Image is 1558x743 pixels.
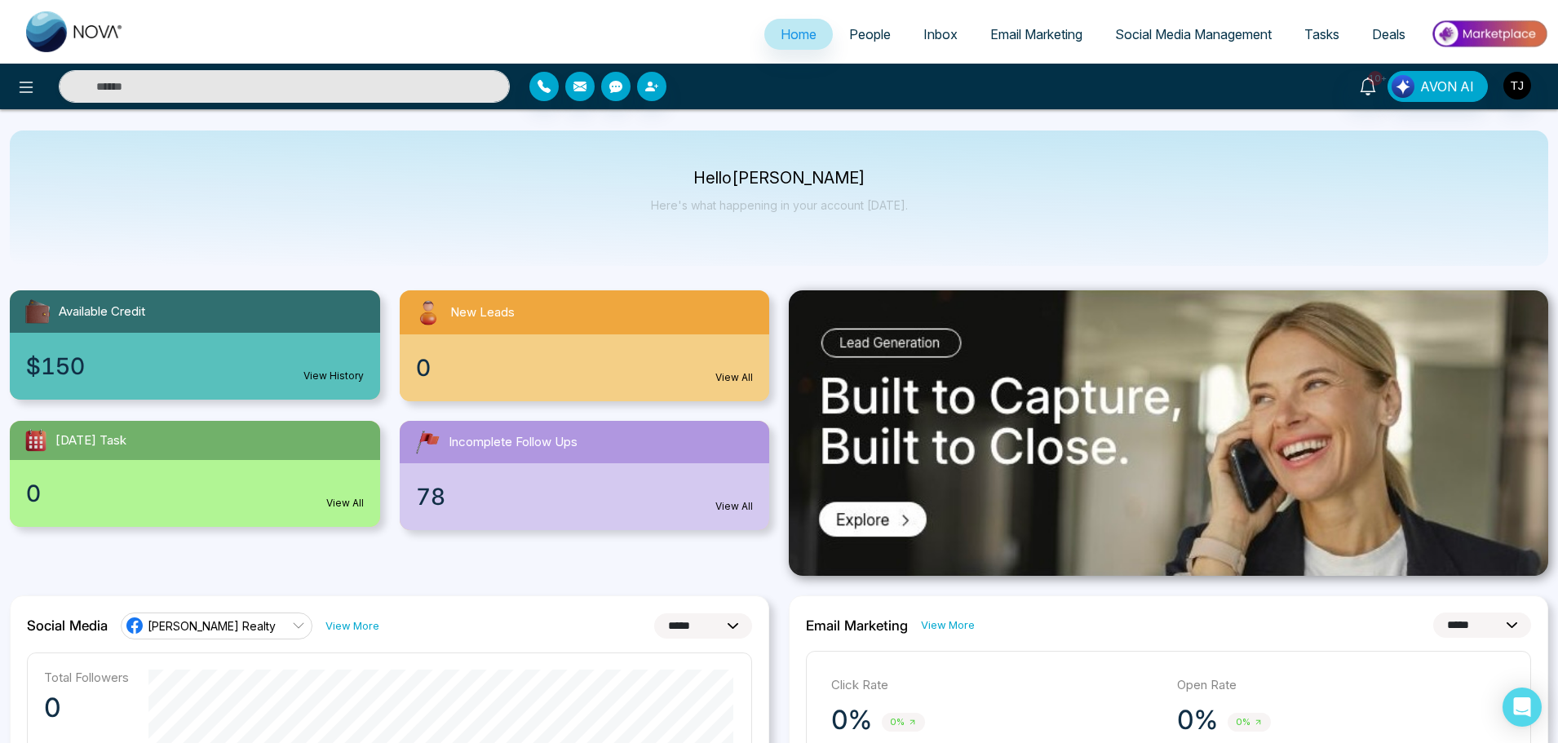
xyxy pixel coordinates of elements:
a: View All [715,499,753,514]
a: View All [715,370,753,385]
span: Tasks [1304,26,1339,42]
p: 0 [44,692,129,724]
a: Deals [1356,19,1422,50]
span: [DATE] Task [55,431,126,450]
a: View History [303,369,364,383]
img: Nova CRM Logo [26,11,124,52]
a: Incomplete Follow Ups78View All [390,421,780,530]
h2: Email Marketing [806,617,908,634]
img: availableCredit.svg [23,297,52,326]
span: AVON AI [1420,77,1474,96]
span: Social Media Management [1115,26,1272,42]
a: Email Marketing [974,19,1099,50]
img: Lead Flow [1392,75,1414,98]
span: 10+ [1368,71,1383,86]
div: Open Intercom Messenger [1503,688,1542,727]
span: People [849,26,891,42]
span: Incomplete Follow Ups [449,433,578,452]
a: 10+ [1348,71,1388,100]
span: 0 [416,351,431,385]
span: Deals [1372,26,1405,42]
span: Inbox [923,26,958,42]
span: New Leads [450,303,515,322]
img: followUps.svg [413,427,442,457]
p: 0% [1177,704,1218,736]
img: . [789,290,1548,576]
span: Email Marketing [990,26,1082,42]
a: Home [764,19,833,50]
p: Click Rate [831,676,1161,695]
span: Available Credit [59,303,145,321]
a: New Leads0View All [390,290,780,401]
a: View More [921,617,975,633]
span: Home [781,26,817,42]
img: newLeads.svg [413,297,444,328]
p: Open Rate [1177,676,1507,695]
p: 0% [831,704,872,736]
img: Market-place.gif [1430,15,1548,52]
a: Inbox [907,19,974,50]
span: 0% [1228,713,1271,732]
span: 0% [882,713,925,732]
a: Tasks [1288,19,1356,50]
img: todayTask.svg [23,427,49,453]
span: $150 [26,349,85,383]
a: View More [325,618,379,634]
a: View All [326,496,364,511]
p: Total Followers [44,670,129,685]
span: [PERSON_NAME] Realty [148,618,276,634]
p: Here's what happening in your account [DATE]. [651,198,908,212]
h2: Social Media [27,617,108,634]
p: Hello [PERSON_NAME] [651,171,908,185]
a: People [833,19,907,50]
img: User Avatar [1503,72,1531,100]
span: 0 [26,476,41,511]
span: 78 [416,480,445,514]
button: AVON AI [1388,71,1488,102]
a: Social Media Management [1099,19,1288,50]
